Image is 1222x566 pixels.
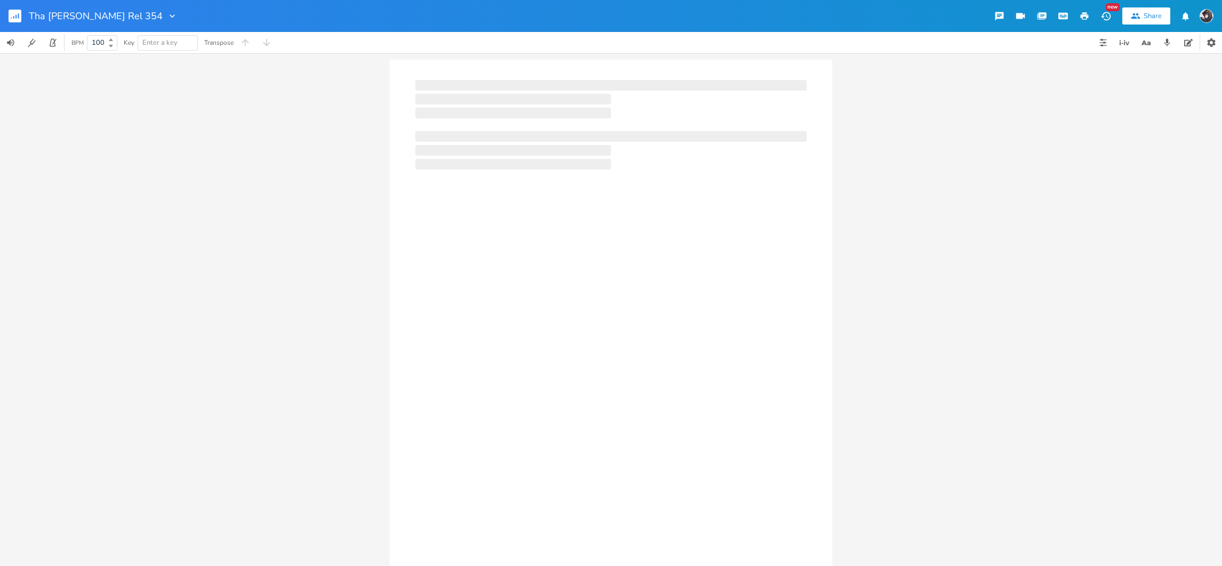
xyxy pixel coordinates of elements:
[71,40,84,46] div: BPM
[204,39,234,46] div: Transpose
[1122,7,1170,25] button: Share
[142,38,178,47] span: Enter a key
[1144,11,1162,21] div: Share
[124,39,134,46] div: Key
[1200,9,1213,23] img: 6F Soke
[1106,3,1120,11] div: New
[29,11,163,21] span: Tha [PERSON_NAME] Rel 354
[1095,6,1116,26] button: New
